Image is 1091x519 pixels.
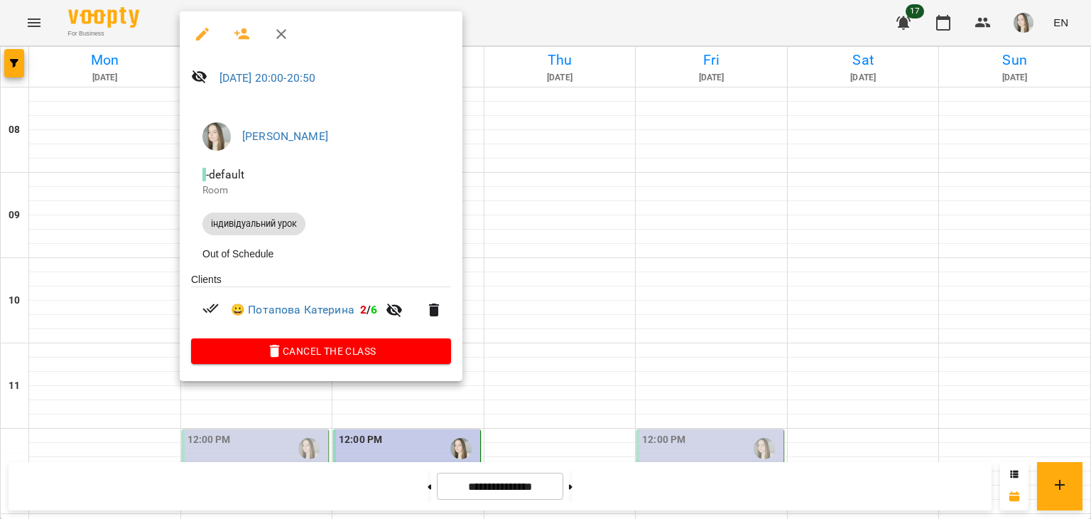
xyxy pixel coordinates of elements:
a: [PERSON_NAME] [242,129,328,143]
b: / [360,303,377,316]
img: a8d7fb5a1d89beb58b3ded8a11ed441a.jpeg [202,122,231,151]
span: 6 [371,303,377,316]
span: 2 [360,303,367,316]
a: [DATE] 20:00-20:50 [219,71,316,85]
button: Cancel the class [191,338,451,364]
span: - default [202,168,247,181]
li: Out of Schedule [191,241,451,267]
span: індивідуальний урок [202,218,305,230]
a: 😀 Потапова Катерина [231,301,354,319]
ul: Clients [191,272,451,338]
p: Room [202,183,440,198]
span: Cancel the class [202,343,440,360]
svg: Paid [202,300,219,317]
